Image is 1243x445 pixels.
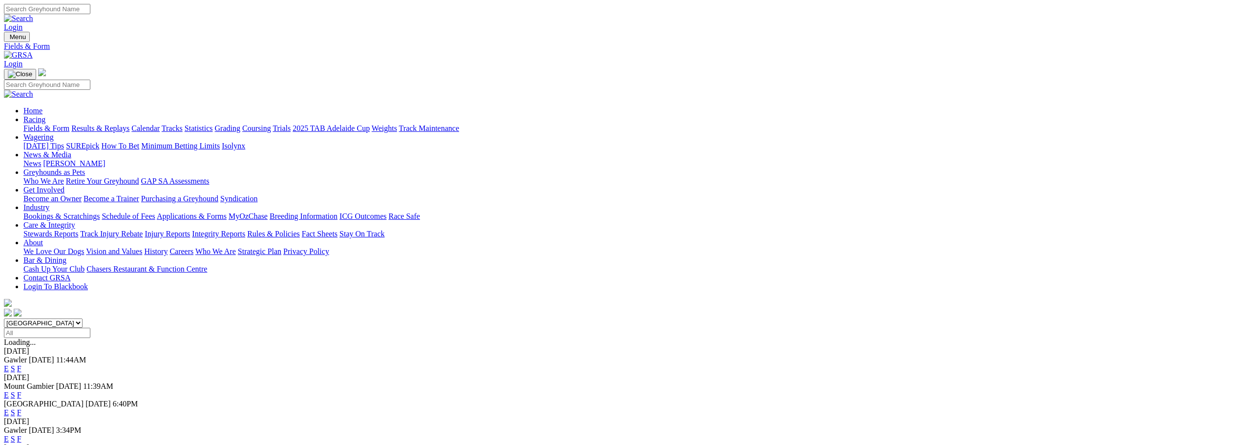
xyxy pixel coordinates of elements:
div: Racing [23,124,1239,133]
a: Vision and Values [86,247,142,255]
div: Care & Integrity [23,230,1239,238]
a: Statistics [185,124,213,132]
div: Wagering [23,142,1239,150]
img: GRSA [4,51,33,60]
img: Search [4,14,33,23]
span: Mount Gambier [4,382,54,390]
a: MyOzChase [229,212,268,220]
a: Care & Integrity [23,221,75,229]
div: [DATE] [4,373,1239,382]
a: E [4,435,9,443]
a: Fact Sheets [302,230,337,238]
a: Injury Reports [145,230,190,238]
a: Chasers Restaurant & Function Centre [86,265,207,273]
span: Menu [10,33,26,41]
a: Stewards Reports [23,230,78,238]
a: Applications & Forms [157,212,227,220]
a: F [17,408,21,417]
a: Racing [23,115,45,124]
span: [DATE] [56,382,82,390]
a: Track Maintenance [399,124,459,132]
a: SUREpick [66,142,99,150]
a: S [11,391,15,399]
button: Toggle navigation [4,32,30,42]
a: Wagering [23,133,54,141]
span: [DATE] [85,400,111,408]
a: Weights [372,124,397,132]
div: About [23,247,1239,256]
img: facebook.svg [4,309,12,317]
a: Strategic Plan [238,247,281,255]
img: logo-grsa-white.png [38,68,46,76]
a: Rules & Policies [247,230,300,238]
a: Become a Trainer [84,194,139,203]
a: Privacy Policy [283,247,329,255]
span: [DATE] [29,426,54,434]
img: Search [4,90,33,99]
a: Industry [23,203,49,212]
a: News & Media [23,150,71,159]
div: [DATE] [4,347,1239,356]
a: ICG Outcomes [339,212,386,220]
a: Tracks [162,124,183,132]
a: Become an Owner [23,194,82,203]
a: Greyhounds as Pets [23,168,85,176]
a: E [4,364,9,373]
a: Syndication [220,194,257,203]
a: Home [23,106,42,115]
span: 11:39AM [83,382,113,390]
div: News & Media [23,159,1239,168]
a: Careers [169,247,193,255]
a: Results & Replays [71,124,129,132]
a: Fields & Form [23,124,69,132]
a: We Love Our Dogs [23,247,84,255]
span: 3:34PM [56,426,82,434]
a: Track Injury Rebate [80,230,143,238]
a: Fields & Form [4,42,1239,51]
a: E [4,408,9,417]
a: S [11,364,15,373]
span: [GEOGRAPHIC_DATA] [4,400,84,408]
a: Bar & Dining [23,256,66,264]
a: F [17,435,21,443]
span: 11:44AM [56,356,86,364]
a: Schedule of Fees [102,212,155,220]
a: How To Bet [102,142,140,150]
img: logo-grsa-white.png [4,299,12,307]
a: 2025 TAB Adelaide Cup [293,124,370,132]
div: Get Involved [23,194,1239,203]
input: Search [4,80,90,90]
a: Who We Are [195,247,236,255]
a: Login To Blackbook [23,282,88,291]
div: Industry [23,212,1239,221]
a: History [144,247,168,255]
a: Isolynx [222,142,245,150]
a: Integrity Reports [192,230,245,238]
a: Retire Your Greyhound [66,177,139,185]
a: Grading [215,124,240,132]
span: 6:40PM [113,400,138,408]
span: Gawler [4,426,27,434]
input: Search [4,4,90,14]
a: E [4,391,9,399]
a: Bookings & Scratchings [23,212,100,220]
img: Close [8,70,32,78]
div: [DATE] [4,417,1239,426]
a: F [17,364,21,373]
a: Coursing [242,124,271,132]
a: Contact GRSA [23,274,70,282]
a: Race Safe [388,212,420,220]
a: Trials [273,124,291,132]
a: GAP SA Assessments [141,177,210,185]
a: Calendar [131,124,160,132]
img: twitter.svg [14,309,21,317]
a: Cash Up Your Club [23,265,84,273]
a: S [11,435,15,443]
a: Minimum Betting Limits [141,142,220,150]
a: Stay On Track [339,230,384,238]
a: News [23,159,41,168]
a: Purchasing a Greyhound [141,194,218,203]
span: Gawler [4,356,27,364]
a: S [11,408,15,417]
